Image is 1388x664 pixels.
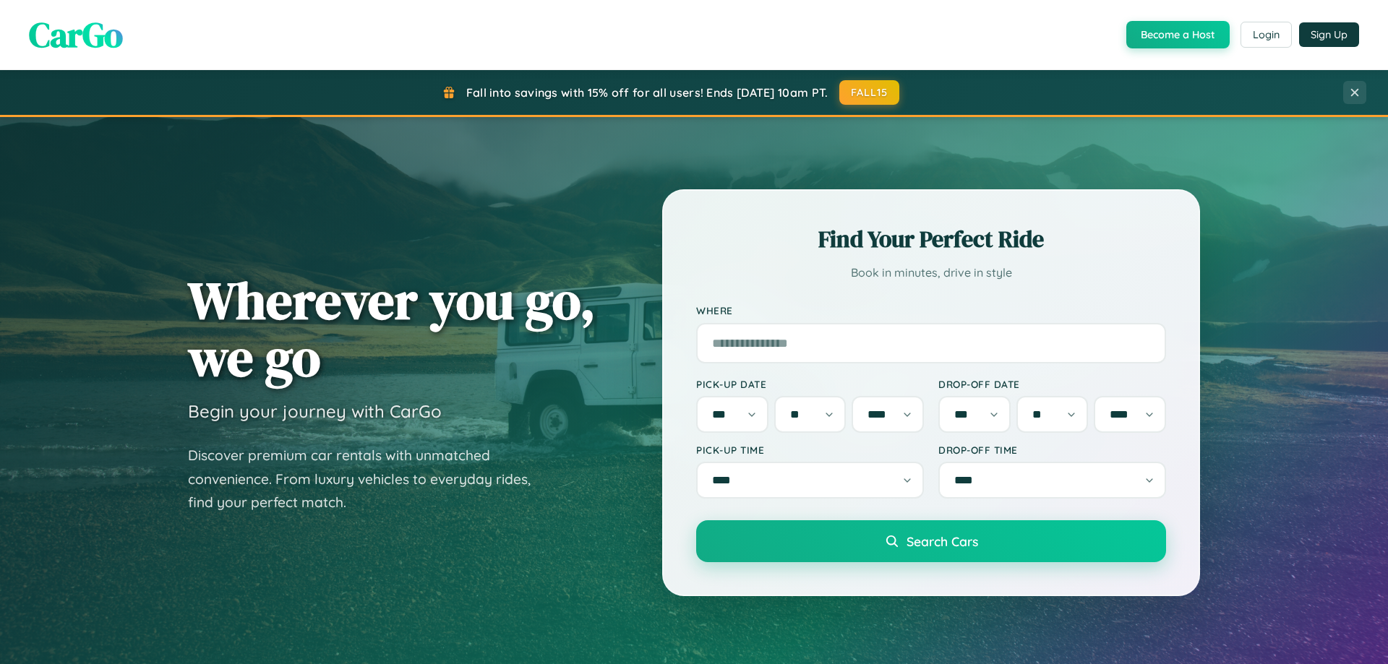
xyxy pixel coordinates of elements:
h1: Wherever you go, we go [188,272,596,386]
h2: Find Your Perfect Ride [696,223,1166,255]
label: Drop-off Date [938,378,1166,390]
span: Fall into savings with 15% off for all users! Ends [DATE] 10am PT. [466,85,828,100]
p: Discover premium car rentals with unmatched convenience. From luxury vehicles to everyday rides, ... [188,444,549,514]
button: Login [1241,22,1292,48]
button: Search Cars [696,520,1166,562]
button: FALL15 [839,80,900,105]
label: Drop-off Time [938,444,1166,456]
button: Sign Up [1299,22,1359,47]
span: CarGo [29,11,123,59]
label: Pick-up Time [696,444,924,456]
p: Book in minutes, drive in style [696,262,1166,283]
span: Search Cars [907,533,978,549]
button: Become a Host [1126,21,1230,48]
label: Pick-up Date [696,378,924,390]
h3: Begin your journey with CarGo [188,400,442,422]
label: Where [696,305,1166,317]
